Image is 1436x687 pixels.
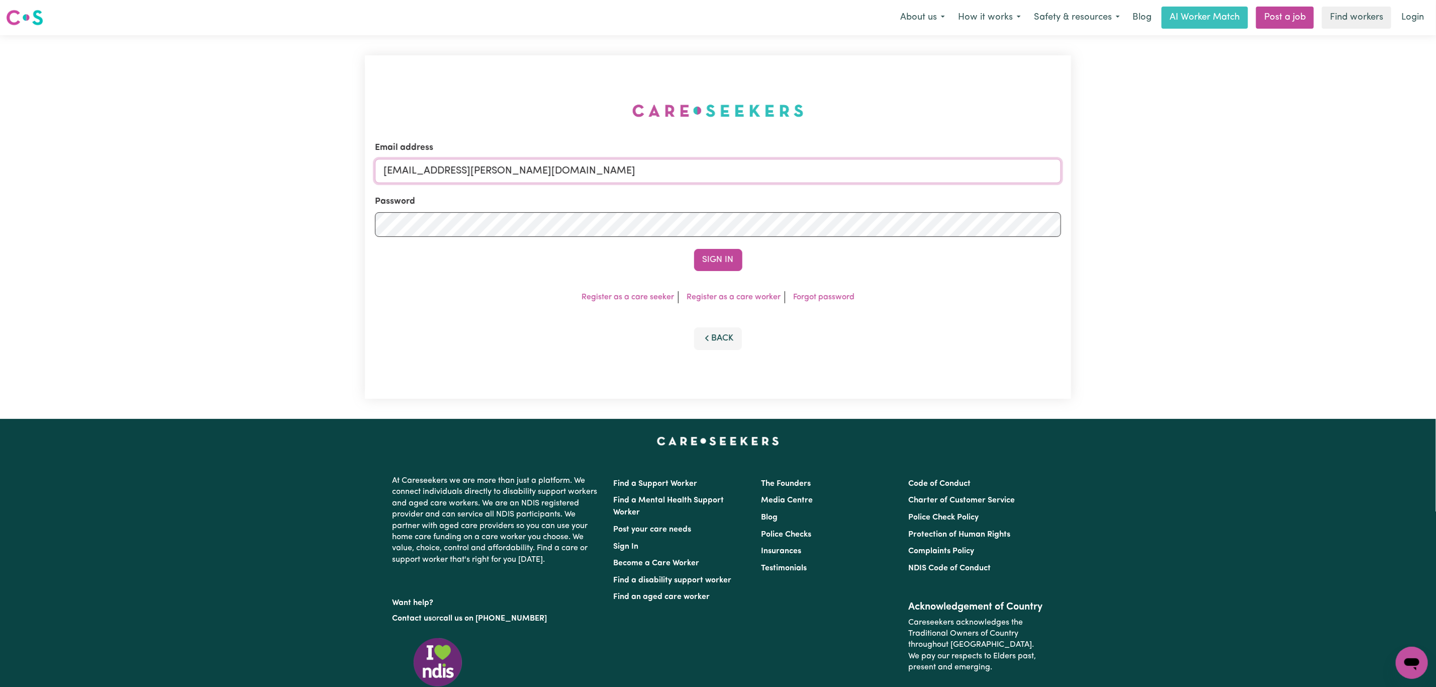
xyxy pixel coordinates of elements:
[908,531,1010,539] a: Protection of Human Rights
[393,593,602,609] p: Want help?
[908,601,1043,613] h2: Acknowledgement of Country
[687,293,781,301] a: Register as a care worker
[393,471,602,569] p: At Careseekers we are more than just a platform. We connect individuals directly to disability su...
[908,564,991,572] a: NDIS Code of Conduct
[6,6,43,29] a: Careseekers logo
[761,496,813,504] a: Media Centre
[951,7,1027,28] button: How it works
[1256,7,1314,29] a: Post a job
[582,293,674,301] a: Register as a care seeker
[375,159,1061,183] input: Email address
[1395,7,1430,29] a: Login
[393,609,602,628] p: or
[1322,7,1391,29] a: Find workers
[761,480,811,488] a: The Founders
[440,615,547,623] a: call us on [PHONE_NUMBER]
[894,7,951,28] button: About us
[694,249,742,271] button: Sign In
[614,496,724,517] a: Find a Mental Health Support Worker
[657,437,779,445] a: Careseekers home page
[1126,7,1158,29] a: Blog
[908,480,971,488] a: Code of Conduct
[908,613,1043,677] p: Careseekers acknowledges the Traditional Owners of Country throughout [GEOGRAPHIC_DATA]. We pay o...
[614,576,732,584] a: Find a disability support worker
[761,547,801,555] a: Insurances
[614,559,700,567] a: Become a Care Worker
[375,141,433,154] label: Email address
[1162,7,1248,29] a: AI Worker Match
[614,543,639,551] a: Sign In
[1027,7,1126,28] button: Safety & resources
[761,564,807,572] a: Testimonials
[614,480,698,488] a: Find a Support Worker
[393,615,432,623] a: Contact us
[614,593,710,601] a: Find an aged care worker
[908,496,1015,504] a: Charter of Customer Service
[1396,647,1428,679] iframe: Button to launch messaging window, conversation in progress
[761,531,811,539] a: Police Checks
[6,9,43,27] img: Careseekers logo
[908,513,979,522] a: Police Check Policy
[614,526,692,534] a: Post your care needs
[761,513,778,522] a: Blog
[793,293,854,301] a: Forgot password
[694,327,742,350] button: Back
[908,547,974,555] a: Complaints Policy
[375,195,415,208] label: Password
